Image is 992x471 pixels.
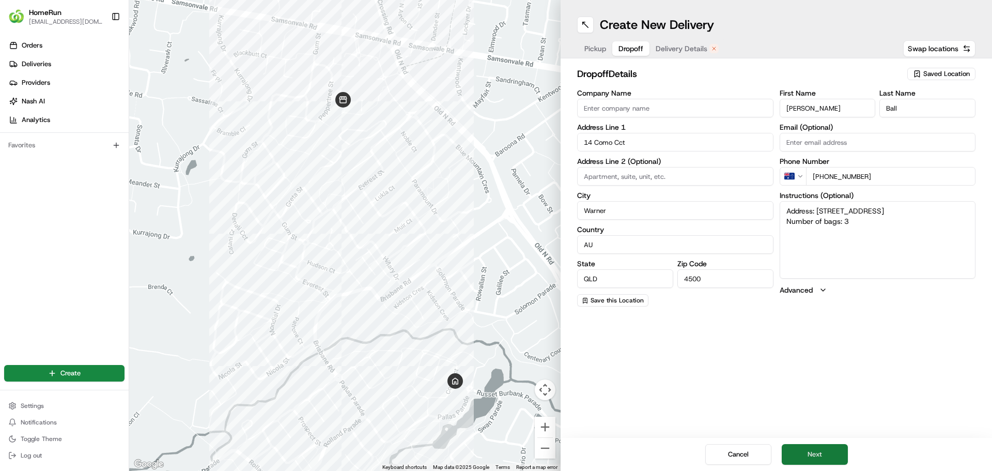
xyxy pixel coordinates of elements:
[577,167,773,186] input: Apartment, suite, unit, etc.
[10,151,19,159] div: 📗
[780,124,976,131] label: Email (Optional)
[60,369,81,378] span: Create
[22,78,50,87] span: Providers
[4,93,129,110] a: Nash AI
[21,150,79,160] span: Knowledge Base
[4,432,125,446] button: Toggle Theme
[577,226,773,233] label: Country
[577,260,673,267] label: State
[535,438,555,459] button: Zoom out
[21,418,57,427] span: Notifications
[8,8,25,25] img: HomeRun
[677,269,773,288] input: Enter zip code
[577,158,773,165] label: Address Line 2 (Optional)
[600,17,714,33] h1: Create New Delivery
[176,102,188,114] button: Start new chat
[903,40,975,57] button: Swap locations
[4,415,125,430] button: Notifications
[535,379,555,400] button: Map camera controls
[780,99,876,117] input: Enter first name
[22,97,45,106] span: Nash AI
[103,175,125,183] span: Pylon
[10,41,188,58] p: Welcome 👋
[29,7,61,18] button: HomeRun
[4,365,125,382] button: Create
[780,133,976,151] input: Enter email address
[22,59,51,69] span: Deliveries
[10,99,29,117] img: 1736555255976-a54dd68f-1ca7-489b-9aae-adbdc363a1c4
[83,146,170,164] a: 💻API Documentation
[132,458,166,471] img: Google
[879,99,975,117] input: Enter last name
[4,74,129,91] a: Providers
[73,175,125,183] a: Powered byPylon
[433,464,489,470] span: Map data ©2025 Google
[132,458,166,471] a: Open this area in Google Maps (opens a new window)
[4,112,129,128] a: Analytics
[98,150,166,160] span: API Documentation
[21,402,44,410] span: Settings
[577,67,901,81] h2: dropoff Details
[780,201,976,279] textarea: Address: [STREET_ADDRESS] Number of bags: 3
[656,43,707,54] span: Delivery Details
[21,435,62,443] span: Toggle Theme
[780,192,976,199] label: Instructions (Optional)
[35,109,131,117] div: We're available if you need us!
[4,37,129,54] a: Orders
[907,67,975,81] button: Saved Location
[577,294,648,307] button: Save this Location
[584,43,606,54] span: Pickup
[4,448,125,463] button: Log out
[677,260,773,267] label: Zip Code
[591,296,644,305] span: Save this Location
[35,99,169,109] div: Start new chat
[577,89,773,97] label: Company Name
[6,146,83,164] a: 📗Knowledge Base
[618,43,643,54] span: Dropoff
[577,133,773,151] input: Enter address
[382,464,427,471] button: Keyboard shortcuts
[780,285,813,295] label: Advanced
[705,444,771,465] button: Cancel
[577,124,773,131] label: Address Line 1
[577,192,773,199] label: City
[923,69,970,79] span: Saved Location
[29,18,103,26] button: [EMAIL_ADDRESS][DOMAIN_NAME]
[87,151,96,159] div: 💻
[577,99,773,117] input: Enter company name
[577,269,673,288] input: Enter state
[4,137,125,154] div: Favorites
[516,464,557,470] a: Report a map error
[22,115,50,125] span: Analytics
[4,4,107,29] button: HomeRunHomeRun[EMAIL_ADDRESS][DOMAIN_NAME]
[780,285,976,295] button: Advanced
[577,235,773,254] input: Enter country
[782,444,848,465] button: Next
[4,399,125,413] button: Settings
[806,167,976,186] input: Enter phone number
[21,451,42,460] span: Log out
[879,89,975,97] label: Last Name
[577,201,773,220] input: Enter city
[908,43,958,54] span: Swap locations
[495,464,510,470] a: Terms
[780,158,976,165] label: Phone Number
[4,56,129,72] a: Deliveries
[780,89,876,97] label: First Name
[10,10,31,31] img: Nash
[27,67,171,78] input: Clear
[535,417,555,437] button: Zoom in
[22,41,42,50] span: Orders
